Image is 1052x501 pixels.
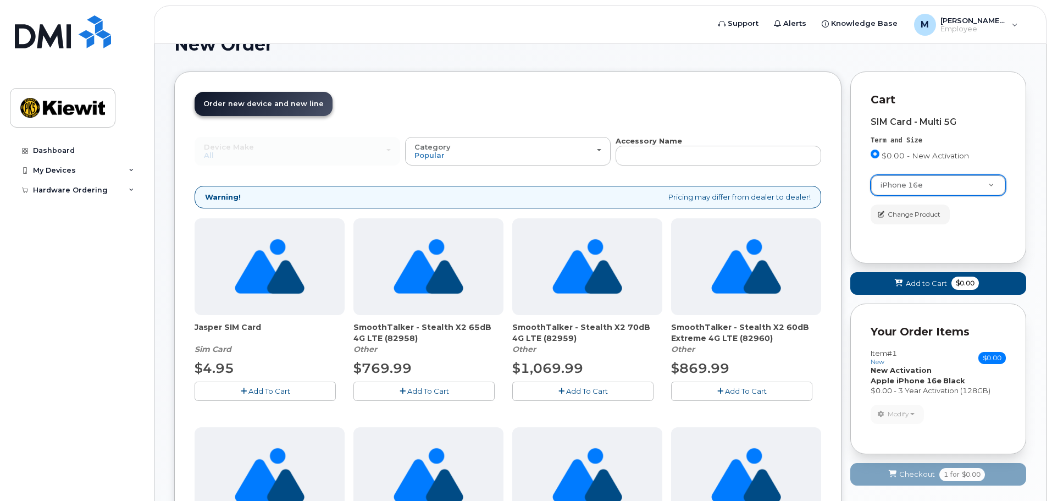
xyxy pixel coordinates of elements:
span: $0.00 [951,277,979,290]
button: Add to Cart $0.00 [850,272,1026,295]
span: for [948,470,962,480]
span: $0.00 [978,352,1006,364]
span: Add To Cart [725,387,767,395]
span: SmoothTalker - Stealth X2 60dB Extreme 4G LTE (82960) [671,322,821,344]
span: Knowledge Base [831,18,898,29]
em: Other [512,344,536,354]
small: new [871,358,884,366]
button: Add To Cart [195,382,336,401]
p: Cart [871,92,1006,108]
em: Other [671,344,695,354]
p: Your Order Items [871,324,1006,340]
span: Add To Cart [248,387,290,395]
a: iPhone 16e [871,175,1005,195]
img: no_image_found-2caef05468ed5679b831cfe6fc140e25e0c280774317ffc20a367ab7fd17291e.png [394,218,463,315]
span: $769.99 [353,360,412,376]
button: Category Popular [405,137,611,166]
span: $4.95 [195,360,234,376]
a: Alerts [766,13,814,35]
button: Add To Cart [671,382,812,401]
strong: Apple iPhone 16e [871,376,942,385]
div: Term and Size [871,136,1006,145]
img: no_image_found-2caef05468ed5679b831cfe6fc140e25e0c280774317ffc20a367ab7fd17291e.png [711,218,781,315]
span: Add To Cart [407,387,449,395]
div: SmoothTalker - Stealth X2 65dB 4G LTE (82958) [353,322,503,355]
span: 1 [944,470,948,480]
span: Add To Cart [566,387,608,395]
span: M [921,18,929,31]
div: SIM Card - Multi 5G [871,117,1006,127]
div: SmoothTalker - Stealth X2 60dB Extreme 4G LTE (82960) [671,322,821,355]
button: Change Product [871,205,950,224]
button: Checkout 1 for $0.00 [850,463,1026,486]
button: Add To Cart [353,382,495,401]
span: SmoothTalker - Stealth X2 70dB 4G LTE (82959) [512,322,662,344]
em: Other [353,344,377,354]
span: [PERSON_NAME].Park [940,16,1006,25]
span: $0.00 - New Activation [882,151,969,160]
a: Knowledge Base [814,13,905,35]
span: Popular [414,151,445,159]
span: SmoothTalker - Stealth X2 65dB 4G LTE (82958) [353,322,503,344]
span: Checkout [899,469,935,480]
span: Category [414,142,451,151]
div: Matthew.Park [906,14,1026,36]
iframe: Messenger Launcher [1004,453,1044,493]
span: #1 [887,349,897,357]
em: Sim Card [195,344,231,354]
button: Add To Cart [512,382,654,401]
strong: Warning! [205,192,241,202]
span: Add to Cart [906,278,947,289]
a: Support [711,13,766,35]
span: iPhone 16e [881,181,923,189]
span: $0.00 [962,470,981,480]
img: no_image_found-2caef05468ed5679b831cfe6fc140e25e0c280774317ffc20a367ab7fd17291e.png [552,218,622,315]
strong: New Activation [871,366,932,375]
div: SmoothTalker - Stealth X2 70dB 4G LTE (82959) [512,322,662,355]
div: $0.00 - 3 Year Activation (128GB) [871,386,1006,396]
span: $1,069.99 [512,360,583,376]
input: $0.00 - New Activation [871,150,879,158]
span: Employee [940,25,1006,34]
h1: New Order [174,35,1026,54]
button: Modify [871,405,924,424]
div: Pricing may differ from dealer to dealer! [195,186,821,208]
span: Order new device and new line [203,100,324,108]
span: Support [728,18,758,29]
span: Jasper SIM Card [195,322,345,344]
span: $869.99 [671,360,729,376]
span: Alerts [783,18,806,29]
strong: Black [943,376,965,385]
span: Change Product [888,210,940,219]
div: Jasper SIM Card [195,322,345,355]
span: Modify [888,409,909,419]
h3: Item [871,349,897,365]
strong: Accessory Name [616,136,682,145]
img: no_image_found-2caef05468ed5679b831cfe6fc140e25e0c280774317ffc20a367ab7fd17291e.png [235,218,304,315]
